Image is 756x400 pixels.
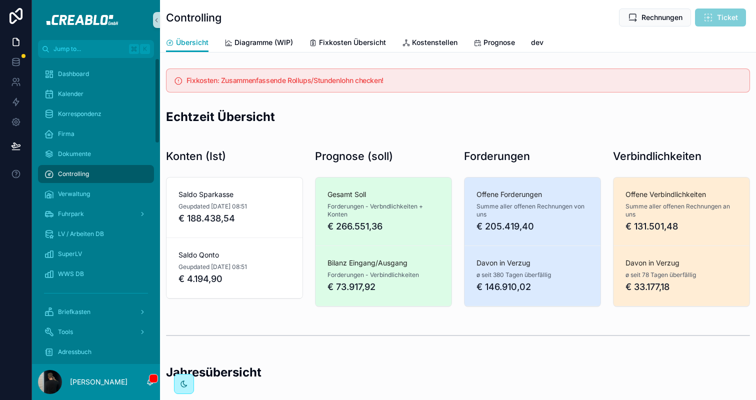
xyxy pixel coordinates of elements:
[166,10,221,24] h1: Controlling
[315,149,393,163] h1: Prognose (soll)
[178,263,247,271] span: Geupdated [DATE] 08:51
[476,258,588,268] span: Davon in Verzug
[476,271,551,279] span: ø seit 380 Tagen überfällig
[625,189,737,199] span: Offene Verbindlichkeiten
[38,225,154,243] a: LV / Arbeiten DB
[39,12,152,28] img: App logo
[53,45,125,53] span: Jump to...
[327,271,419,279] span: Forderungen - Verbindlichkeiten
[176,37,208,47] span: Übersicht
[58,170,89,178] span: Controlling
[58,328,73,336] span: Tools
[58,150,91,158] span: Dokumente
[531,37,543,47] span: dev
[402,33,457,53] a: Kostenstellen
[178,211,290,225] span: € 188.438,54
[58,270,84,278] span: WWS DB
[473,33,515,53] a: Prognose
[58,130,74,138] span: Firma
[625,280,737,294] span: € 33.177,18
[483,37,515,47] span: Prognose
[319,37,386,47] span: Fixkosten Übersicht
[166,33,208,52] a: Übersicht
[38,65,154,83] a: Dashboard
[58,230,104,238] span: LV / Arbeiten DB
[58,210,84,218] span: Fuhrpark
[38,323,154,341] a: Tools
[38,343,154,361] a: Adressbuch
[178,189,290,199] span: Saldo Sparkasse
[38,145,154,163] a: Dokumente
[38,125,154,143] a: Firma
[613,149,701,163] h1: Verbindlichkeiten
[327,189,439,199] span: Gesamt Soll
[58,250,82,258] span: SuperLV
[58,70,89,78] span: Dashboard
[166,108,750,125] h2: Echtzeit Übersicht
[58,348,91,356] span: Adressbuch
[531,33,543,53] a: dev
[186,77,741,84] h5: Fixkosten: Zusammenfassende Rollups/Stundenlohn checken!
[58,90,83,98] span: Kalender
[309,33,386,53] a: Fixkosten Übersicht
[625,271,696,279] span: ø seit 78 Tagen überfällig
[38,205,154,223] a: Fuhrpark
[327,258,439,268] span: Bilanz Eingang/Ausgang
[32,58,160,364] div: scrollable content
[178,250,290,260] span: Saldo Qonto
[178,272,290,286] span: € 4.194,90
[625,202,737,218] span: Summe aller offenen Rechnungen an uns
[625,219,737,233] span: € 131.501,48
[38,265,154,283] a: WWS DB
[178,202,247,210] span: Geupdated [DATE] 08:51
[38,40,154,58] button: Jump to...K
[625,258,737,268] span: Davon in Verzug
[464,149,530,163] h1: Forderungen
[476,280,588,294] span: € 146.910,02
[641,12,682,22] span: Rechnungen
[38,85,154,103] a: Kalender
[327,202,439,218] span: Forderungen - Verbndlichkeiten + Konten
[619,8,691,26] button: Rechnungen
[412,37,457,47] span: Kostenstellen
[38,303,154,321] a: Briefkasten
[327,280,439,294] span: € 73.917,92
[224,33,293,53] a: Diagramme (WIP)
[38,165,154,183] a: Controlling
[476,189,588,199] span: Offene Forderungen
[166,149,226,163] h1: Konten (Ist)
[38,245,154,263] a: SuperLV
[327,219,439,233] span: € 266.551,36
[58,190,90,198] span: Verwaltung
[58,110,101,118] span: Korrespondenz
[38,105,154,123] a: Korrespondenz
[166,364,750,380] h2: Jahresübersicht
[476,219,588,233] span: € 205.419,40
[476,202,588,218] span: Summe aller offenen Rechnungen von uns
[234,37,293,47] span: Diagramme (WIP)
[38,185,154,203] a: Verwaltung
[58,308,90,316] span: Briefkasten
[141,45,149,53] span: K
[70,377,127,387] p: [PERSON_NAME]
